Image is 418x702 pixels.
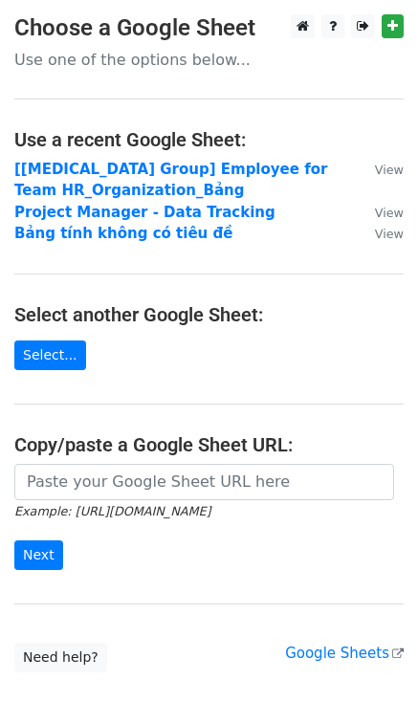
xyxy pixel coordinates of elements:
[285,645,404,662] a: Google Sheets
[14,128,404,151] h4: Use a recent Google Sheet:
[14,161,327,200] a: [[MEDICAL_DATA] Group] Employee for Team HR_Organization_Bảng
[356,204,404,221] a: View
[375,227,404,241] small: View
[14,14,404,42] h3: Choose a Google Sheet
[356,225,404,242] a: View
[375,206,404,220] small: View
[375,163,404,177] small: View
[14,504,210,518] small: Example: [URL][DOMAIN_NAME]
[14,204,275,221] a: Project Manager - Data Tracking
[14,303,404,326] h4: Select another Google Sheet:
[14,464,394,500] input: Paste your Google Sheet URL here
[14,225,232,242] a: Bảng tính không có tiêu đề
[14,50,404,70] p: Use one of the options below...
[14,540,63,570] input: Next
[14,340,86,370] a: Select...
[356,161,404,178] a: View
[14,643,107,672] a: Need help?
[14,433,404,456] h4: Copy/paste a Google Sheet URL:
